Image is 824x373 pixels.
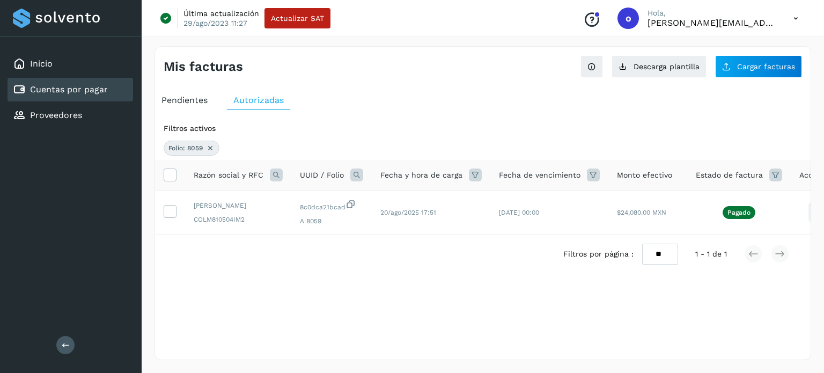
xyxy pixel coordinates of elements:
p: orlando@rfllogistics.com.mx [648,18,776,28]
span: [DATE] 00:00 [499,209,539,216]
span: UUID / Folio [300,170,344,181]
a: Proveedores [30,110,82,120]
p: Hola, [648,9,776,18]
div: Filtros activos [164,123,802,134]
span: Folio: 8059 [168,143,203,153]
a: Cuentas por pagar [30,84,108,94]
p: Última actualización [183,9,259,18]
span: Fecha y hora de carga [380,170,462,181]
span: Fecha de vencimiento [499,170,580,181]
div: Proveedores [8,104,133,127]
p: 29/ago/2023 11:27 [183,18,247,28]
span: 20/ago/2025 17:51 [380,209,436,216]
span: Estado de factura [696,170,763,181]
button: Cargar facturas [715,55,802,78]
div: Cuentas por pagar [8,78,133,101]
span: 8c0dca21bcad [300,199,363,212]
span: Actualizar SAT [271,14,324,22]
button: Actualizar SAT [264,8,330,28]
span: Autorizadas [233,95,284,105]
span: Razón social y RFC [194,170,263,181]
span: 1 - 1 de 1 [695,248,727,260]
span: COLM810504IM2 [194,215,283,224]
span: $24,080.00 MXN [617,209,666,216]
span: Monto efectivo [617,170,672,181]
span: Cargar facturas [737,63,795,70]
button: Descarga plantilla [612,55,707,78]
p: Pagado [727,209,751,216]
div: Inicio [8,52,133,76]
span: A 8059 [300,216,363,226]
a: Inicio [30,58,53,69]
div: Folio: 8059 [164,141,219,156]
span: [PERSON_NAME] [194,201,283,210]
h4: Mis facturas [164,59,243,75]
span: Descarga plantilla [634,63,700,70]
span: Pendientes [161,95,208,105]
span: Filtros por página : [563,248,634,260]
